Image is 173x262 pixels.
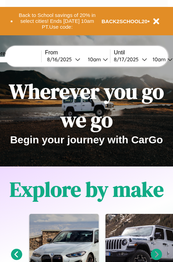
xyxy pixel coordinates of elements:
div: 10am [84,56,103,63]
button: Back to School savings of 20% in select cities! Ends [DATE] 10am PT.Use code: [13,10,102,32]
div: 8 / 16 / 2025 [47,56,75,63]
b: BACK2SCHOOL20 [102,18,148,24]
div: 10am [149,56,167,63]
button: 8/16/2025 [45,56,82,63]
div: 8 / 17 / 2025 [114,56,142,63]
button: 10am [82,56,110,63]
label: From [45,49,110,56]
h1: Explore by make [10,175,164,204]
